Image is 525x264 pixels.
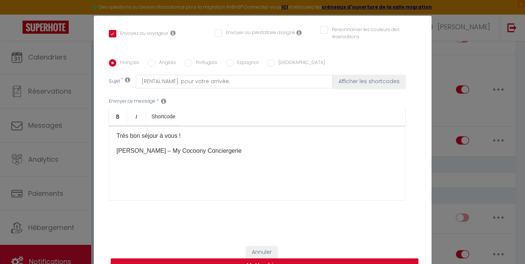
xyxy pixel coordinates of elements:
[296,30,302,36] i: Envoyer au prestataire si il est assigné
[6,3,29,25] button: Ouvrir le widget de chat LiveChat
[109,107,127,125] a: Bold
[116,59,139,67] label: Français
[125,77,130,83] i: Subject
[246,246,277,259] button: Annuler
[192,59,217,67] label: Portugais
[161,98,166,104] i: Message
[127,107,146,125] a: Italic
[333,75,405,88] button: Afficher les shortcodes
[155,59,176,67] label: Anglais
[117,161,397,170] p: ​
[117,146,397,155] p: [PERSON_NAME] – My Cocoony Conciergerie​
[233,59,259,67] label: Espagnol
[170,30,176,36] i: Envoyer au voyageur
[275,59,325,67] label: [GEOGRAPHIC_DATA]
[117,131,397,140] p: Très bon séjour à vous !
[109,78,120,86] label: Sujet
[146,107,182,125] a: Shortcode
[109,98,155,105] label: Envoyer ce message
[116,30,168,38] label: Envoyez au voyageur
[117,176,397,185] p: ​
